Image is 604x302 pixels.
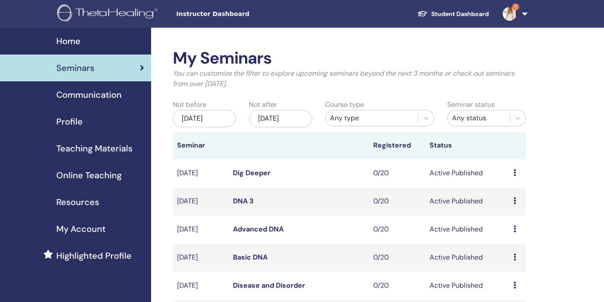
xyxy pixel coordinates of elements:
[233,196,254,206] a: DNA 3
[173,68,526,89] p: You can customize the filter to explore upcoming seminars beyond the next 3 months or check out s...
[452,113,505,123] div: Any status
[56,169,122,182] span: Online Teaching
[417,10,428,17] img: graduation-cap-white.svg
[369,272,425,300] td: 0/20
[410,6,496,22] a: Student Dashboard
[425,272,509,300] td: Active Published
[173,110,236,127] div: [DATE]
[173,100,207,110] label: Not before
[176,10,306,19] span: Instructor Dashboard
[56,115,83,128] span: Profile
[173,215,229,244] td: [DATE]
[233,281,305,290] a: Disease and Disorder
[233,168,271,177] a: Dig Deeper
[173,132,229,159] th: Seminar
[503,7,517,21] img: default.jpg
[330,113,413,123] div: Any type
[425,215,509,244] td: Active Published
[56,222,106,235] span: My Account
[447,100,495,110] label: Seminar status
[425,159,509,187] td: Active Published
[249,110,312,127] div: [DATE]
[173,187,229,215] td: [DATE]
[173,159,229,187] td: [DATE]
[369,159,425,187] td: 0/20
[425,132,509,159] th: Status
[369,132,425,159] th: Registered
[56,142,132,155] span: Teaching Materials
[56,35,81,48] span: Home
[173,48,526,68] h2: My Seminars
[512,3,519,10] span: 1
[56,196,99,209] span: Resources
[325,100,364,110] label: Course type
[233,225,284,234] a: Advanced DNA
[57,4,161,24] img: logo.png
[369,187,425,215] td: 0/20
[173,244,229,272] td: [DATE]
[173,272,229,300] td: [DATE]
[369,215,425,244] td: 0/20
[425,187,509,215] td: Active Published
[425,244,509,272] td: Active Published
[369,244,425,272] td: 0/20
[56,61,94,74] span: Seminars
[233,253,268,262] a: Basic DNA
[56,88,122,101] span: Communication
[56,249,132,262] span: Highlighted Profile
[249,100,277,110] label: Not after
